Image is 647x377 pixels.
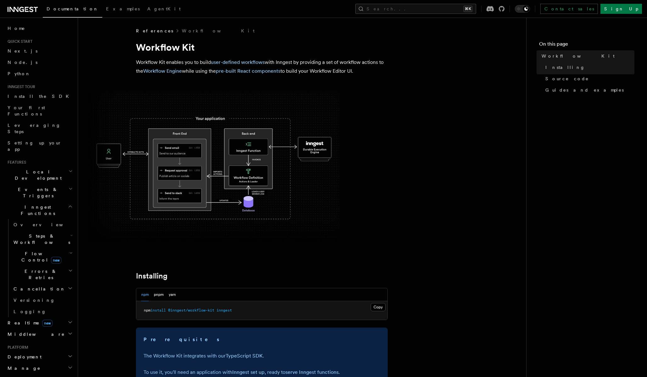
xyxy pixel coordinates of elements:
[5,201,74,219] button: Inngest Functions
[5,68,74,79] a: Python
[5,219,74,317] div: Inngest Functions
[371,303,385,311] button: Copy
[11,266,74,283] button: Errors & Retries
[539,40,634,50] h4: On this page
[5,354,42,360] span: Deployment
[106,6,140,11] span: Examples
[5,204,68,217] span: Inngest Functions
[545,64,585,70] span: Installing
[11,233,70,245] span: Steps & Workflows
[47,6,98,11] span: Documentation
[5,160,26,165] span: Features
[515,5,530,13] button: Toggle dark mode
[154,288,164,301] button: pnpm
[5,166,74,184] button: Local Development
[5,45,74,57] a: Next.js
[600,4,642,14] a: Sign Up
[11,295,74,306] a: Versioning
[11,283,74,295] button: Cancellation
[150,308,166,312] span: install
[539,50,634,62] a: Workflow Kit
[216,68,280,74] a: pre-built React components
[14,298,55,303] span: Versioning
[11,248,74,266] button: Flow Controlnew
[11,268,68,281] span: Errors & Retries
[8,140,62,152] span: Setting up your app
[182,28,255,34] a: Workflow Kit
[141,288,149,301] button: npm
[5,345,28,350] span: Platform
[14,309,46,314] span: Logging
[11,219,74,230] a: Overview
[5,39,32,44] span: Quick start
[5,320,53,326] span: Realtime
[5,102,74,120] a: Your first Functions
[11,286,65,292] span: Cancellation
[355,4,476,14] button: Search...⌘K
[143,2,184,17] a: AgentKit
[144,308,150,312] span: npm
[5,84,35,89] span: Inngest tour
[169,288,176,301] button: yarn
[5,91,74,102] a: Install the SDK
[5,317,74,329] button: Realtimenew
[5,329,74,340] button: Middleware
[232,369,265,375] a: Inngest set up
[5,57,74,68] a: Node.js
[542,53,615,59] span: Workflow Kit
[540,4,598,14] a: Contact sales
[543,73,634,84] a: Source code
[543,84,634,96] a: Guides and examples
[8,71,31,76] span: Python
[545,76,589,82] span: Source code
[11,230,74,248] button: Steps & Workflows
[136,28,173,34] span: References
[464,6,472,12] kbd: ⌘K
[211,59,265,65] a: user-defined workflows
[5,351,74,363] button: Deployment
[5,184,74,201] button: Events & Triggers
[5,331,65,337] span: Middleware
[143,68,182,74] a: Workflow Engine
[5,363,74,374] button: Manage
[8,48,37,53] span: Next.js
[5,169,69,181] span: Local Development
[168,308,214,312] span: @inngest/workflow-kit
[5,120,74,137] a: Leveraging Steps
[217,308,232,312] span: inngest
[143,336,220,342] strong: Prerequisites
[11,306,74,317] a: Logging
[102,2,143,17] a: Examples
[5,137,74,155] a: Setting up your app
[8,25,25,31] span: Home
[143,352,380,360] p: The Workflow Kit integrates with our .
[8,123,61,134] span: Leveraging Steps
[143,368,380,377] p: To use it, you'll need an application with , ready to .
[8,105,45,116] span: Your first Functions
[5,186,69,199] span: Events & Triggers
[5,365,41,371] span: Manage
[14,222,78,227] span: Overview
[11,250,69,263] span: Flow Control
[42,320,53,327] span: new
[43,2,102,18] a: Documentation
[136,272,167,280] a: Installing
[8,94,73,99] span: Install the SDK
[8,60,37,65] span: Node.js
[147,6,181,11] span: AgentKit
[51,257,61,264] span: new
[226,353,263,359] a: TypeScript SDK
[88,92,340,243] img: The Workflow Kit provides a Workflow Engine to compose workflow actions on the back end and a set...
[136,58,388,76] p: Workflow Kit enables you to build with Inngest by providing a set of workflow actions to the whil...
[5,23,74,34] a: Home
[543,62,634,73] a: Installing
[136,42,388,53] h1: Workflow Kit
[545,87,624,93] span: Guides and examples
[285,369,339,375] a: serve Inngest functions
